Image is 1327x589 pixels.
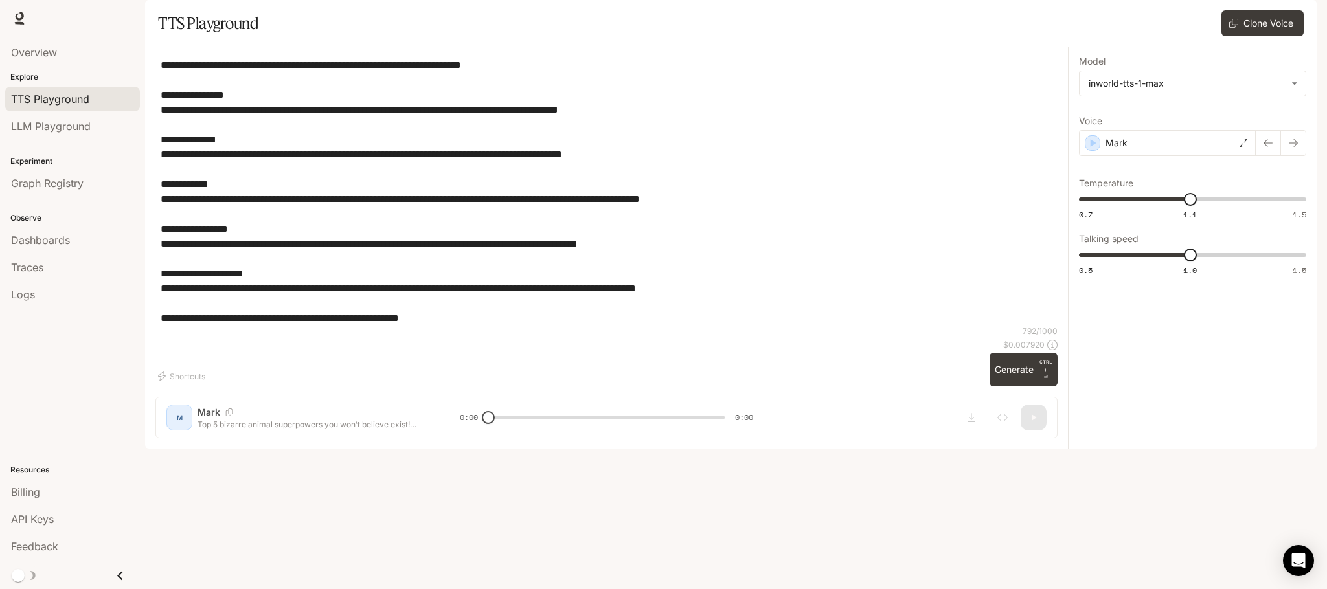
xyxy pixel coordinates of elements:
[1221,10,1304,36] button: Clone Voice
[1283,545,1314,576] div: Open Intercom Messenger
[158,10,258,36] h1: TTS Playground
[1039,358,1052,373] p: CTRL +
[1003,339,1045,350] p: $ 0.007920
[1023,326,1058,337] p: 792 / 1000
[1079,265,1093,276] span: 0.5
[1106,137,1128,150] p: Mark
[1039,358,1052,381] p: ⏎
[1089,77,1285,90] div: inworld-tts-1-max
[1079,179,1133,188] p: Temperature
[1079,234,1139,243] p: Talking speed
[1079,57,1106,66] p: Model
[1079,209,1093,220] span: 0.7
[1183,209,1197,220] span: 1.1
[990,353,1058,386] button: GenerateCTRL +⏎
[1080,71,1306,96] div: inworld-tts-1-max
[1293,209,1306,220] span: 1.5
[155,366,210,386] button: Shortcuts
[1183,265,1197,276] span: 1.0
[1293,265,1306,276] span: 1.5
[1079,117,1102,126] p: Voice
